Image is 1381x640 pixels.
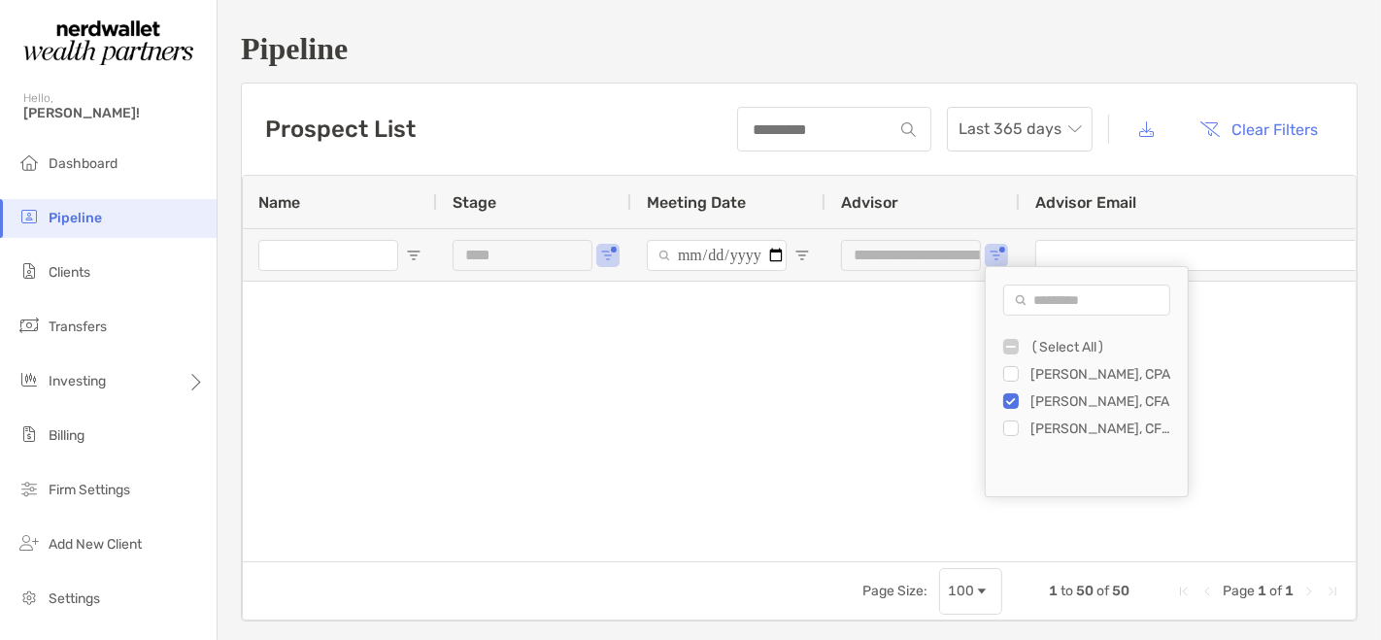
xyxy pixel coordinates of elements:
[49,264,90,281] span: Clients
[265,116,416,143] h3: Prospect List
[49,536,142,553] span: Add New Client
[959,108,1081,151] span: Last 365 days
[49,427,84,444] span: Billing
[1030,421,1176,437] div: [PERSON_NAME], CFP®
[948,583,974,599] div: 100
[600,248,616,263] button: Open Filter Menu
[17,314,41,337] img: transfers icon
[17,259,41,283] img: clients icon
[647,240,787,271] input: Meeting Date Filter Input
[17,205,41,228] img: pipeline icon
[49,155,118,172] span: Dashboard
[1285,583,1294,599] span: 1
[1003,285,1170,316] input: Search filter values
[1035,193,1136,212] span: Advisor Email
[17,368,41,391] img: investing icon
[647,193,746,212] span: Meeting Date
[241,31,1358,67] h1: Pipeline
[1061,583,1073,599] span: to
[258,240,398,271] input: Name Filter Input
[1049,583,1058,599] span: 1
[1096,583,1109,599] span: of
[23,8,193,78] img: Zoe Logo
[1223,583,1255,599] span: Page
[23,105,205,121] span: [PERSON_NAME]!
[986,333,1188,442] div: Filter List
[985,266,1189,497] div: Column Filter
[1186,108,1333,151] button: Clear Filters
[1076,583,1094,599] span: 50
[1301,584,1317,599] div: Next Page
[49,210,102,226] span: Pipeline
[49,373,106,389] span: Investing
[862,583,927,599] div: Page Size:
[1112,583,1129,599] span: 50
[17,151,41,174] img: dashboard icon
[406,248,421,263] button: Open Filter Menu
[1030,339,1176,355] div: (Select All)
[49,319,107,335] span: Transfers
[17,586,41,609] img: settings icon
[1269,583,1282,599] span: of
[901,122,916,137] img: input icon
[1325,584,1340,599] div: Last Page
[49,482,130,498] span: Firm Settings
[258,193,300,212] span: Name
[49,590,100,607] span: Settings
[17,422,41,446] img: billing icon
[1176,584,1192,599] div: First Page
[841,193,898,212] span: Advisor
[17,531,41,555] img: add_new_client icon
[1030,393,1176,410] div: [PERSON_NAME], CFA
[17,477,41,500] img: firm-settings icon
[453,193,496,212] span: Stage
[794,248,810,263] button: Open Filter Menu
[1199,584,1215,599] div: Previous Page
[939,568,1002,615] div: Page Size
[989,248,1004,263] button: Open Filter Menu
[1030,366,1176,383] div: [PERSON_NAME], CPA
[1258,583,1266,599] span: 1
